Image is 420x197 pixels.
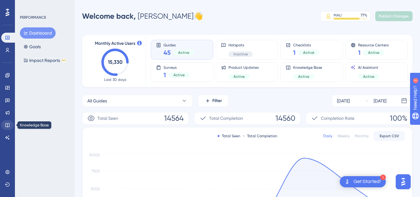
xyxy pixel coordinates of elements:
span: Checklists [293,43,319,47]
tspan: 10000 [89,153,100,157]
span: Need Help? [15,2,39,9]
span: 1 [164,71,166,79]
span: Monthly Active Users [95,40,135,47]
div: 3 [43,3,45,8]
span: Active [173,73,185,77]
div: BETA [61,59,67,62]
button: Dashboard [20,27,56,39]
span: 1 [293,48,296,57]
span: AI Assistant [358,65,379,70]
span: Active [298,74,309,79]
span: Active [178,50,189,55]
div: [DATE] [374,97,386,105]
span: Knowledge Base [293,65,322,70]
span: Last 30 days [104,77,126,82]
span: Active [233,74,245,79]
div: Total Completion [243,134,277,138]
tspan: 5000 [91,187,100,191]
span: Filter [212,97,222,105]
button: Filter [198,95,229,107]
span: Inactive [233,52,248,57]
img: launcher-image-alternative-text [344,178,351,185]
span: Product Updates [228,65,259,70]
button: Publish Changes [375,11,413,21]
div: Get Started! [353,178,381,185]
div: PERFORMANCE [20,15,46,20]
div: 1 [380,175,386,180]
div: Monthly [355,134,369,138]
span: Welcome back, [82,12,136,21]
span: All Guides [87,97,107,105]
div: [DATE] [337,97,350,105]
span: Total Completion [209,115,243,122]
span: Surveys [164,65,190,69]
span: Completion Rate [321,115,354,122]
span: Guides [164,43,194,47]
span: 1 [358,48,361,57]
span: Active [303,50,314,55]
span: Active [363,74,374,79]
div: MAU [334,13,342,18]
div: [PERSON_NAME] 👋 [82,11,203,21]
span: 14564 [164,113,184,123]
tspan: 7500 [91,169,100,173]
text: 15,330 [108,59,122,65]
span: 45 [164,48,171,57]
button: Goals [20,41,44,52]
iframe: UserGuiding AI Assistant Launcher [394,172,413,191]
button: Impact ReportsBETA [20,55,71,66]
button: All Guides [82,95,193,107]
span: Publish Changes [379,14,409,19]
button: Export CSV [374,131,405,141]
span: Resource Centers [358,43,389,47]
div: Weekly [337,134,350,138]
span: Export CSV [380,134,399,138]
span: Total Seen [97,115,118,122]
div: Open Get Started! checklist, remaining modules: 1 [340,176,386,187]
div: 77 % [361,13,367,18]
span: Active [368,50,379,55]
span: 100% [390,113,407,123]
div: Daily [323,134,332,138]
span: Hotspots [228,43,253,48]
span: 14560 [275,113,295,123]
div: Total Seen [218,134,240,138]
